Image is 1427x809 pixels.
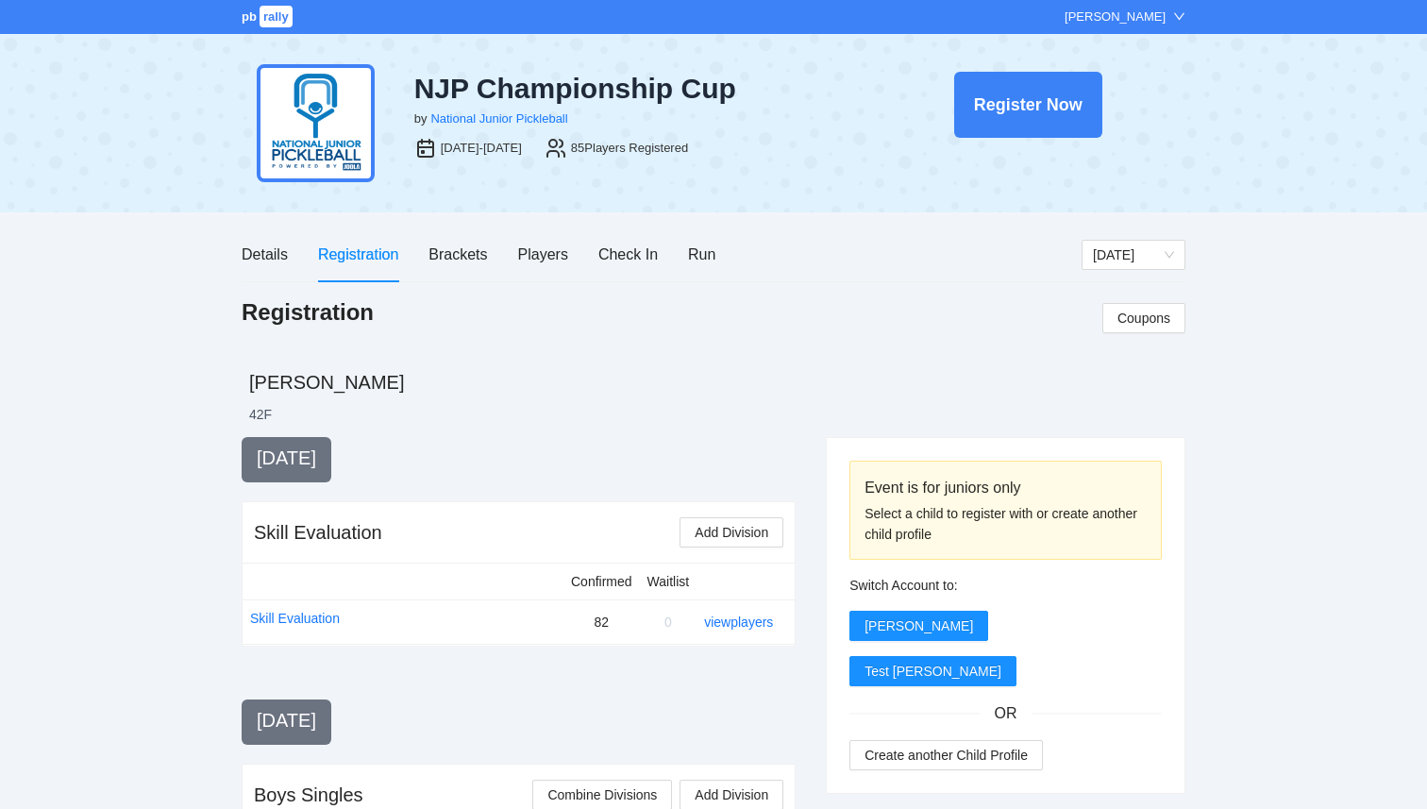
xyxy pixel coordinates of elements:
[257,710,316,731] span: [DATE]
[518,243,568,266] div: Players
[257,447,316,468] span: [DATE]
[257,64,375,182] img: njp-logo2.png
[695,784,768,805] span: Add Division
[688,243,715,266] div: Run
[414,72,856,106] div: NJP Championship Cup
[598,243,658,266] div: Check In
[430,111,567,126] a: National Junior Pickleball
[1093,241,1174,269] span: Thursday
[1117,308,1170,329] span: Coupons
[865,503,1147,545] div: Select a child to register with or create another child profile
[318,243,398,266] div: Registration
[865,476,1147,499] div: Event is for juniors only
[680,517,783,548] button: Add Division
[414,110,428,128] div: by
[1102,303,1185,333] button: Coupons
[254,519,382,546] div: Skill Evaluation
[242,9,295,24] a: pbrally
[1173,10,1185,23] span: down
[695,522,768,543] span: Add Division
[865,745,1028,766] span: Create another Child Profile
[954,72,1102,138] button: Register Now
[647,571,690,592] div: Waitlist
[865,615,973,636] span: [PERSON_NAME]
[428,243,487,266] div: Brackets
[571,139,688,158] div: 85 Players Registered
[849,656,1016,686] button: Test [PERSON_NAME]
[1065,8,1166,26] div: [PERSON_NAME]
[242,9,257,24] span: pb
[249,405,272,424] li: 42 F
[242,243,288,266] div: Details
[242,297,374,328] h1: Registration
[865,661,1001,682] span: Test [PERSON_NAME]
[980,701,1032,725] span: OR
[260,6,293,27] span: rally
[704,615,773,630] a: view players
[547,784,657,805] span: Combine Divisions
[563,599,640,644] td: 82
[571,571,632,592] div: Confirmed
[849,575,1162,596] div: Switch Account to:
[249,369,1185,396] h2: [PERSON_NAME]
[254,782,363,808] div: Boys Singles
[849,740,1043,770] button: Create another Child Profile
[664,615,672,630] span: 0
[250,608,340,629] a: Skill Evaluation
[849,611,988,641] button: [PERSON_NAME]
[441,139,522,158] div: [DATE]-[DATE]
